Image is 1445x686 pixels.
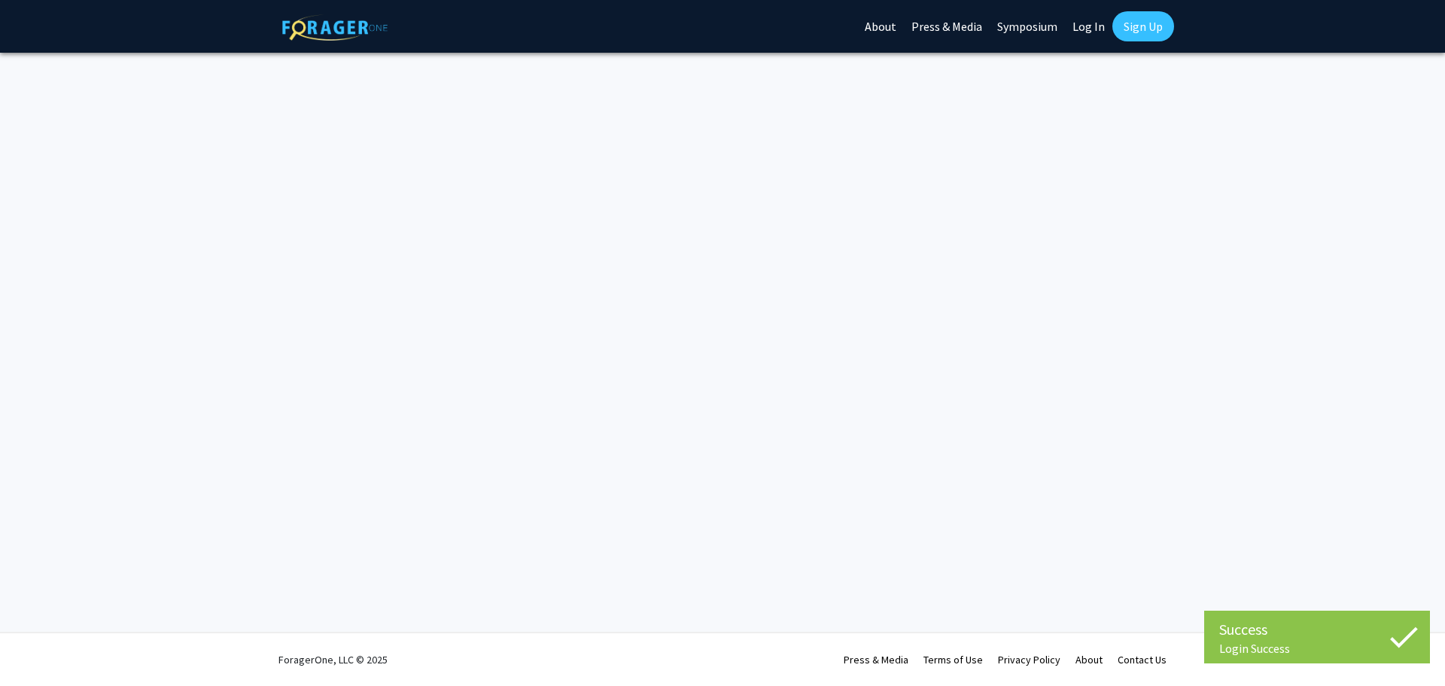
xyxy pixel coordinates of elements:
[1118,653,1167,666] a: Contact Us
[998,653,1060,666] a: Privacy Policy
[1075,653,1103,666] a: About
[1219,641,1415,656] div: Login Success
[1219,618,1415,641] div: Success
[844,653,908,666] a: Press & Media
[278,633,388,686] div: ForagerOne, LLC © 2025
[1112,11,1174,41] a: Sign Up
[923,653,983,666] a: Terms of Use
[282,14,388,41] img: ForagerOne Logo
